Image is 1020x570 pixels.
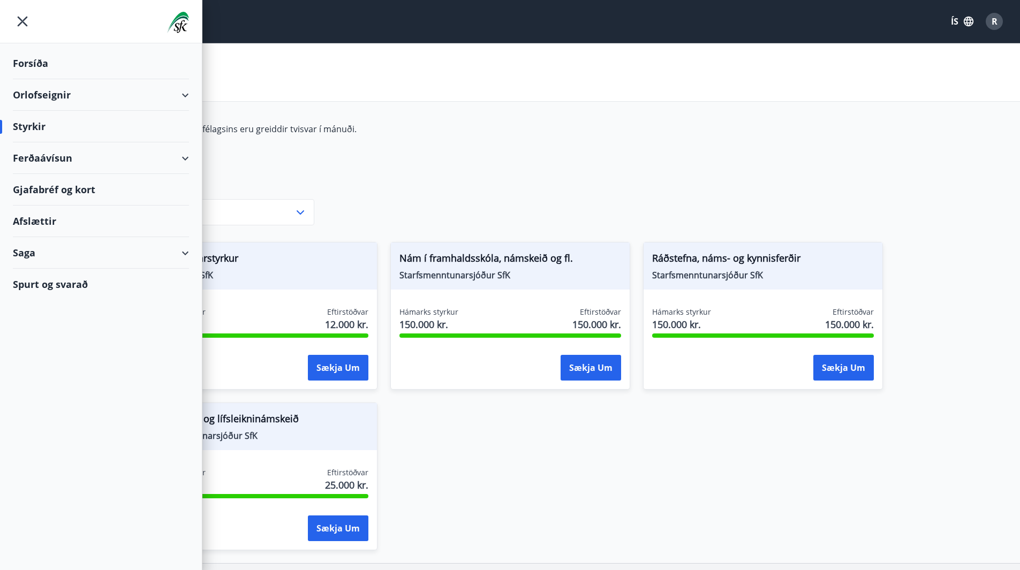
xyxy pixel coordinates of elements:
span: Líkamsræktarstyrkur [147,251,368,269]
button: Sækja um [813,355,874,381]
div: Ferðaávísun [13,142,189,174]
span: 150.000 kr. [399,317,458,331]
div: Gjafabréf og kort [13,174,189,206]
button: ÍS [945,12,979,31]
span: Eftirstöðvar [327,307,368,317]
span: Starfsmenntunarsjóður SfK [147,430,368,442]
div: Forsíða [13,48,189,79]
span: Eftirstöðvar [580,307,621,317]
span: 150.000 kr. [825,317,874,331]
button: R [981,9,1007,34]
span: 150.000 kr. [572,317,621,331]
span: Starfsmenntunarsjóður SfK [399,269,621,281]
span: Nám í framhaldsskóla, námskeið og fl. [399,251,621,269]
img: union_logo [167,12,189,33]
p: Styrkir á vegum félagsins eru greiddir tvisvar í mánuði. [138,123,643,135]
span: Tómstunda- og lífsleikninámskeið [147,412,368,430]
button: Sækja um [308,515,368,541]
span: 150.000 kr. [652,317,711,331]
button: Sækja um [308,355,368,381]
span: Hámarks styrkur [652,307,711,317]
div: Afslættir [13,206,189,237]
span: 12.000 kr. [325,317,368,331]
label: Flokkur [138,186,314,197]
button: Sækja um [561,355,621,381]
div: Spurt og svarað [13,269,189,300]
div: Saga [13,237,189,269]
span: Eftirstöðvar [833,307,874,317]
div: Styrkir [13,111,189,142]
span: Eftirstöðvar [327,467,368,478]
button: menu [13,12,32,31]
span: 25.000 kr. [325,478,368,492]
span: Félagssjóður SfK [147,269,368,281]
div: Orlofseignir [13,79,189,111]
span: R [992,16,998,27]
span: Starfsmenntunarsjóður SfK [652,269,874,281]
span: Hámarks styrkur [399,307,458,317]
span: Ráðstefna, náms- og kynnisferðir [652,251,874,269]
